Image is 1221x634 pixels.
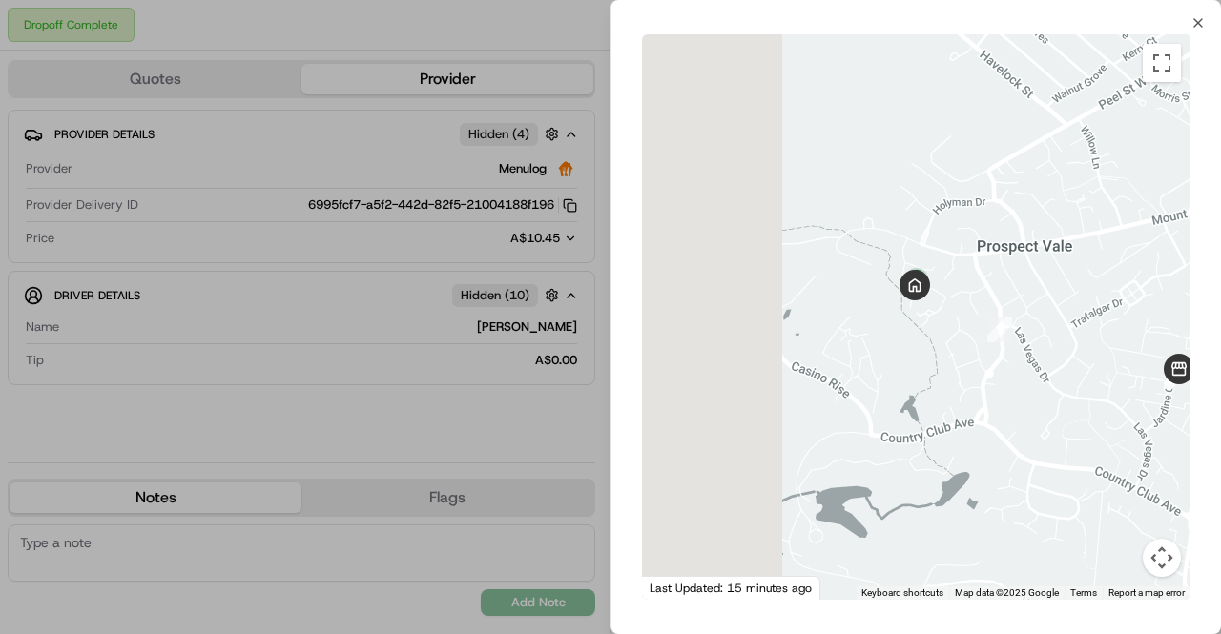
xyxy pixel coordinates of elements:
[1108,587,1185,598] a: Report a map error
[647,575,710,600] a: Open this area in Google Maps (opens a new window)
[1164,364,1189,389] div: 3
[987,317,1012,342] div: 5
[1165,364,1190,389] div: 4
[1143,44,1181,82] button: Toggle fullscreen view
[861,586,943,600] button: Keyboard shortcuts
[1070,587,1097,598] a: Terms (opens in new tab)
[642,576,820,600] div: Last Updated: 15 minutes ago
[955,587,1059,598] span: Map data ©2025 Google
[1143,539,1181,577] button: Map camera controls
[647,575,710,600] img: Google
